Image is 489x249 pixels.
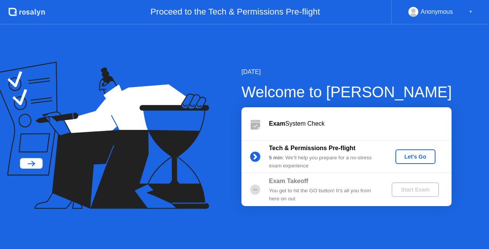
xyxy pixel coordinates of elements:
b: Exam [269,120,285,127]
b: Exam Takeoff [269,178,308,184]
div: You get to hit the GO button! It’s all you from here on out [269,187,379,203]
b: 5 min [269,155,283,161]
div: [DATE] [241,67,452,77]
div: System Check [269,119,452,128]
div: ▼ [469,7,473,17]
button: Let's Go [395,149,436,164]
div: Anonymous [421,7,453,17]
b: Tech & Permissions Pre-flight [269,145,355,151]
div: Welcome to [PERSON_NAME] [241,80,452,103]
div: Let's Go [398,154,432,160]
button: Start Exam [392,182,439,197]
div: Start Exam [395,187,436,193]
div: : We’ll help you prepare for a no-stress exam experience [269,154,379,170]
